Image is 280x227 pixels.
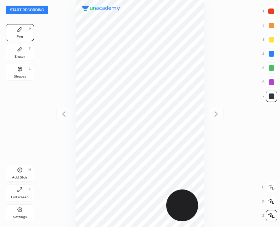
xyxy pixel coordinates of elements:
div: X [262,196,277,207]
div: 5 [262,62,277,74]
div: P [29,27,31,31]
div: H [28,168,31,171]
div: Pen [17,35,23,39]
div: Settings [13,215,27,219]
div: F [29,188,31,191]
div: 4 [262,48,277,59]
div: Shapes [14,75,26,78]
div: Eraser [15,55,25,58]
div: E [29,47,31,51]
div: Z [262,210,277,221]
img: logo.38c385cc.svg [82,6,120,11]
button: Start recording [6,6,48,14]
div: Add Slide [12,176,28,179]
div: 3 [263,34,277,45]
div: 2 [263,20,277,31]
div: 7 [263,91,277,102]
div: Full screen [11,195,29,199]
div: L [29,67,31,70]
div: C [262,182,277,193]
div: 1 [263,6,277,17]
div: 6 [262,76,277,88]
